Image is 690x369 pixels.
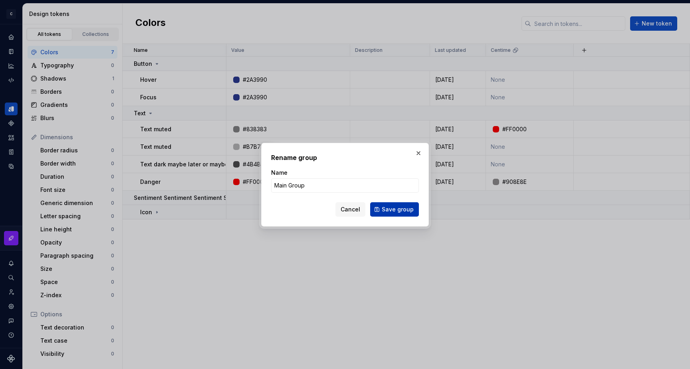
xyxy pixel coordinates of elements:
[271,153,419,162] h2: Rename group
[370,202,419,217] button: Save group
[341,205,360,213] span: Cancel
[382,205,414,213] span: Save group
[335,202,365,217] button: Cancel
[271,169,287,177] label: Name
